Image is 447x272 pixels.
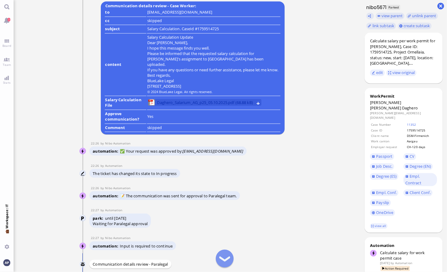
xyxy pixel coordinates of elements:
i: [EMAIL_ADDRESS][DOMAIN_NAME] [183,148,243,154]
span: automation@bluelakelegal.com [395,261,412,265]
div: Automation [370,243,437,248]
span: skipped [147,125,162,130]
span: link subtask [372,23,394,28]
td: content [105,34,146,96]
p: I hope this message finds you well. Please be informed that the requested salary calculation for ... [147,45,280,67]
div: Waiting for Paralegal approval [93,221,148,226]
img: Nibo Automation [80,243,86,250]
button: view parent [376,13,405,19]
p: Dear [PERSON_NAME], [5,19,184,25]
button: unlink parent [406,13,438,19]
span: automation@bluelakelegal.com [105,208,122,212]
td: DSM-Firmenich [407,133,436,138]
p: Dear [PERSON_NAME], [147,40,280,45]
span: Stats [2,80,12,85]
img: You [3,259,10,266]
div: WorkPermit [370,93,437,99]
h1: nibo5671 [365,4,387,11]
span: by [101,164,105,168]
p: I hope this message finds you well. Please be informed that the requested salary calculation for ... [5,30,184,50]
span: Client Conf. [410,190,431,195]
span: automation@bluelakelegal.com [105,164,122,168]
span: by [101,208,105,212]
td: Client name [371,133,406,138]
span: by [101,141,105,145]
a: Job Desc. [370,163,394,170]
dd: [PERSON_NAME][EMAIL_ADDRESS][DOMAIN_NAME] [370,111,437,120]
td: Aargau [407,139,436,144]
a: Passport [370,153,394,160]
img: Automation [80,170,86,177]
body: Rich Text Area. Press ALT-0 for help. [5,6,184,98]
a: Empl. Conf. [370,189,398,196]
img: Nibo Automation [80,148,86,155]
span: [PERSON_NAME] [PERSON_NAME] [370,100,401,111]
span: The ticket has changed its state to In progress [93,171,177,176]
span: Passport [376,154,392,159]
span: Empl. Contract [405,173,421,186]
span: ✅ Your request was approved by: [120,148,243,154]
span: automation@nibo.ai [105,186,130,190]
span: by [101,236,105,240]
a: View Daghero_Salarium_AG_p25_05.10.2025.pdf [156,99,254,106]
p: Best regards, BlueLake Legal [STREET_ADDRESS] [5,65,184,86]
span: Input is required to continue [120,243,173,249]
span: Daghero_Salarium_AG_p25_05.10.2025.pdf (68.88 kB) [157,99,253,106]
button: edit [370,70,385,76]
img: Nibo Automation [80,193,86,199]
td: CH-120 days [407,144,436,149]
small: © 2024 BlueLake Legal. All rights reserved. [5,92,82,97]
span: Parked [387,5,400,10]
span: Degree (ES) [376,173,397,179]
span: automation [93,148,120,154]
td: Comment [105,125,146,132]
td: to [105,9,146,17]
button: Download Daghero_Salarium_AG_p25_05.10.2025.pdf [256,101,260,105]
img: Automation [80,215,86,222]
span: 22:26 [91,186,101,190]
b: Communication details review - Case Worker: [104,2,197,10]
a: 11352 [407,122,416,127]
a: OneDrive [370,209,395,216]
span: 22:26 [91,164,101,168]
span: 3 [8,18,10,21]
span: Degree (EN) [410,164,431,169]
span: Empl. Conf. [376,190,397,195]
button: create subtask [398,23,432,29]
span: Yes [147,114,153,119]
td: Approve communication? [105,111,146,124]
small: © 2024 BlueLake Legal. All rights reserved. [147,89,212,94]
span: 22:27 [91,208,101,212]
span: Daghero [402,105,418,111]
span: 📝 The communication was sent for approval to Paralegal team. [120,193,237,199]
td: Case Number [371,122,406,127]
td: subject [105,26,146,34]
span: 💼 Workspace: IT [5,228,9,242]
td: Salary Calculation File [105,97,146,110]
span: CV [410,154,414,159]
lob-view: Daghero_Salarium_AG_p25_05.10.2025.pdf (68.88 kB) [148,99,261,106]
div: Salary Calculation Update [5,6,184,14]
td: Work canton [371,139,406,144]
span: [DATE] [380,261,390,265]
span: Action Required [381,266,410,271]
span: Job Desc. [376,164,392,169]
runbook-parameter-view: [EMAIL_ADDRESS][DOMAIN_NAME] [147,9,212,15]
span: Team [1,63,13,67]
div: Calculate salary for work permit case [380,250,437,261]
span: automation@nibo.ai [105,236,130,240]
span: [DATE] [114,215,126,221]
p: Best regards, BlueLake Legal [STREET_ADDRESS] [147,73,280,89]
a: Degree (ES) [370,173,398,180]
a: Degree (EN) [404,163,433,170]
span: by [391,261,394,265]
a: Payslip [370,199,391,206]
span: by [101,186,105,190]
img: Daghero_Salarium_AG_p25_05.10.2025.pdf [148,99,155,106]
a: Client Conf. [404,189,432,196]
span: automation@nibo.ai [105,141,130,145]
a: view all [370,223,388,228]
button: view original [386,70,417,76]
runbook-parameter-view: Salary Calculation. CaseId #1759514725 [147,26,219,31]
task-group-action-menu: link subtask [366,23,396,29]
